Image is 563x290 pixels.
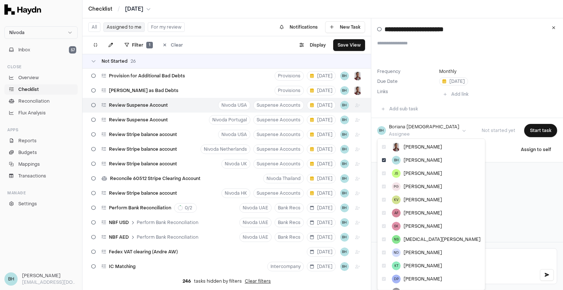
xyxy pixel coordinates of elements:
[404,223,442,229] span: [PERSON_NAME]
[392,143,401,151] img: JP Smit
[392,209,401,217] span: AF
[392,195,401,204] span: KV
[404,250,442,256] span: [PERSON_NAME]
[392,169,401,178] span: JS
[392,261,401,270] span: KT
[392,222,401,231] span: SK
[404,197,442,203] span: [PERSON_NAME]
[404,210,442,216] span: [PERSON_NAME]
[392,235,401,244] span: NS
[392,248,401,257] span: ND
[404,263,442,269] span: [PERSON_NAME]
[404,184,442,190] span: [PERSON_NAME]
[404,144,442,150] span: [PERSON_NAME]
[392,182,401,191] span: PG
[392,275,401,283] span: DP
[404,157,442,163] span: [PERSON_NAME]
[404,236,481,242] span: [MEDICAL_DATA][PERSON_NAME]
[404,170,442,176] span: [PERSON_NAME]
[404,276,442,282] span: [PERSON_NAME]
[392,156,401,165] span: BH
